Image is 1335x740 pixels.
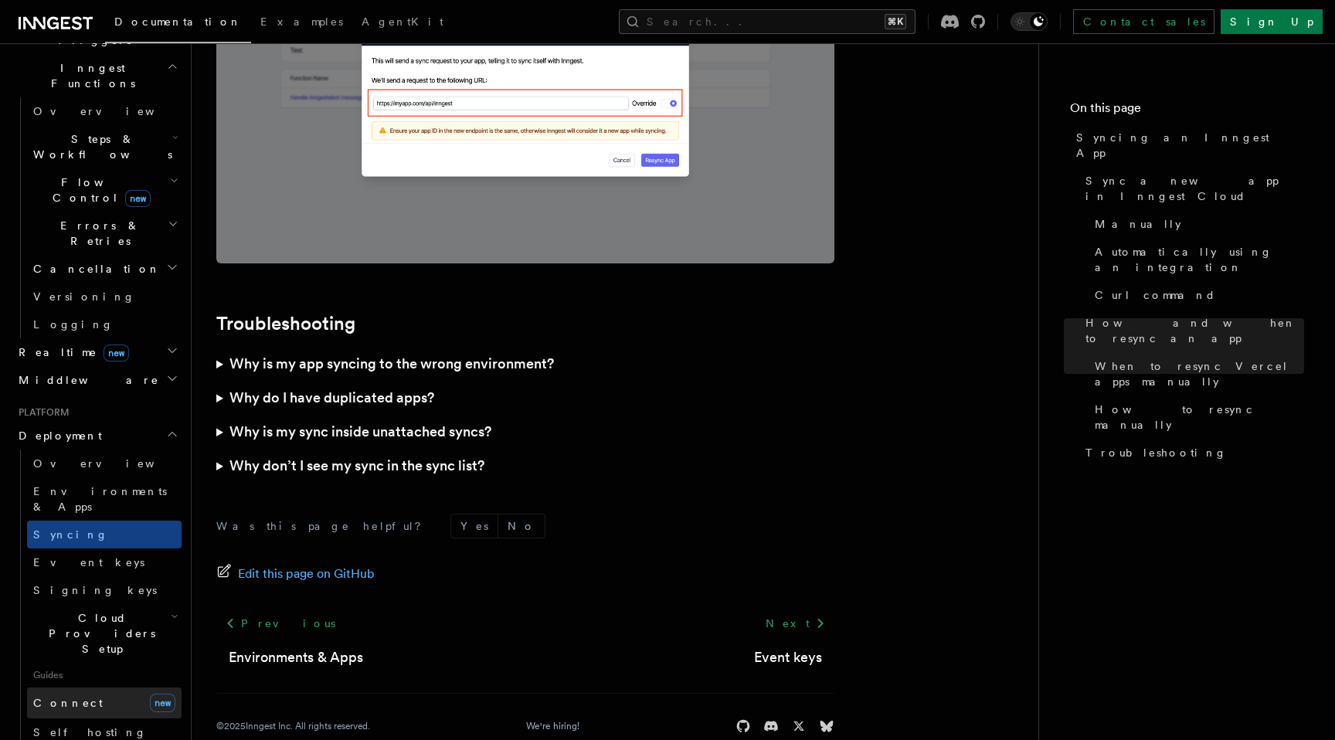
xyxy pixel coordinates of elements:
[27,521,182,548] a: Syncing
[238,563,375,585] span: Edit this page on GitHub
[1079,167,1304,210] a: Sync a new app in Inngest Cloud
[1095,402,1304,433] span: How to resync manually
[12,338,182,366] button: Realtimenew
[27,311,182,338] a: Logging
[27,125,182,168] button: Steps & Workflows
[33,318,114,331] span: Logging
[27,477,182,521] a: Environments & Apps
[1079,309,1304,352] a: How and when to resync an app
[216,563,375,585] a: Edit this page on GitHub
[114,15,242,28] span: Documentation
[216,415,834,449] summary: Why is my sync inside unattached syncs?
[33,105,192,117] span: Overview
[352,5,453,42] a: AgentKit
[27,663,182,687] span: Guides
[33,290,135,303] span: Versioning
[1089,210,1304,238] a: Manually
[619,9,915,34] button: Search...⌘K
[451,514,498,538] button: Yes
[33,457,192,470] span: Overview
[12,60,167,91] span: Inngest Functions
[12,422,182,450] button: Deployment
[251,5,352,42] a: Examples
[1089,281,1304,309] a: Curl command
[216,449,834,483] summary: Why don’t I see my sync in the sync list?
[1095,216,1181,232] span: Manually
[27,131,172,162] span: Steps & Workflows
[229,647,363,668] a: Environments & Apps
[1089,238,1304,281] a: Automatically using an integration
[1089,352,1304,395] a: When to resync Vercel apps manually
[885,14,906,29] kbd: ⌘K
[104,345,129,362] span: new
[27,212,182,255] button: Errors & Retries
[33,584,157,596] span: Signing keys
[27,604,182,663] button: Cloud Providers Setup
[216,609,344,637] a: Previous
[229,421,491,443] h3: Why is my sync inside unattached syncs?
[526,720,579,732] a: We're hiring!
[260,15,343,28] span: Examples
[1076,130,1304,161] span: Syncing an Inngest App
[33,726,147,738] span: Self hosting
[756,609,834,637] a: Next
[216,347,834,381] summary: Why is my app syncing to the wrong environment?
[216,313,355,334] a: Troubleshooting
[12,366,182,394] button: Middleware
[498,514,545,538] button: No
[12,345,129,360] span: Realtime
[1095,244,1304,275] span: Automatically using an integration
[27,261,161,277] span: Cancellation
[362,15,443,28] span: AgentKit
[27,255,182,283] button: Cancellation
[27,576,182,604] a: Signing keys
[27,283,182,311] a: Versioning
[27,687,182,718] a: Connectnew
[33,485,167,513] span: Environments & Apps
[1070,99,1304,124] h4: On this page
[27,548,182,576] a: Event keys
[216,518,432,534] p: Was this page helpful?
[1070,124,1304,167] a: Syncing an Inngest App
[33,556,144,569] span: Event keys
[27,168,182,212] button: Flow Controlnew
[1095,358,1304,389] span: When to resync Vercel apps manually
[12,97,182,338] div: Inngest Functions
[27,610,171,657] span: Cloud Providers Setup
[1221,9,1323,34] a: Sign Up
[12,372,159,388] span: Middleware
[33,528,108,541] span: Syncing
[216,381,834,415] summary: Why do I have duplicated apps?
[1085,173,1304,204] span: Sync a new app in Inngest Cloud
[229,455,484,477] h3: Why don’t I see my sync in the sync list?
[1073,9,1214,34] a: Contact sales
[105,5,251,43] a: Documentation
[1011,12,1048,31] button: Toggle dark mode
[125,190,151,207] span: new
[12,54,182,97] button: Inngest Functions
[1085,315,1304,346] span: How and when to resync an app
[754,647,822,668] a: Event keys
[33,697,103,709] span: Connect
[12,406,70,419] span: Platform
[229,353,554,375] h3: Why is my app syncing to the wrong environment?
[150,694,175,712] span: new
[216,720,370,732] div: © 2025 Inngest Inc. All rights reserved.
[12,428,102,443] span: Deployment
[229,387,434,409] h3: Why do I have duplicated apps?
[1095,287,1216,303] span: Curl command
[27,175,170,205] span: Flow Control
[1089,395,1304,439] a: How to resync manually
[27,450,182,477] a: Overview
[1085,445,1227,460] span: Troubleshooting
[27,97,182,125] a: Overview
[27,218,168,249] span: Errors & Retries
[1079,439,1304,467] a: Troubleshooting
